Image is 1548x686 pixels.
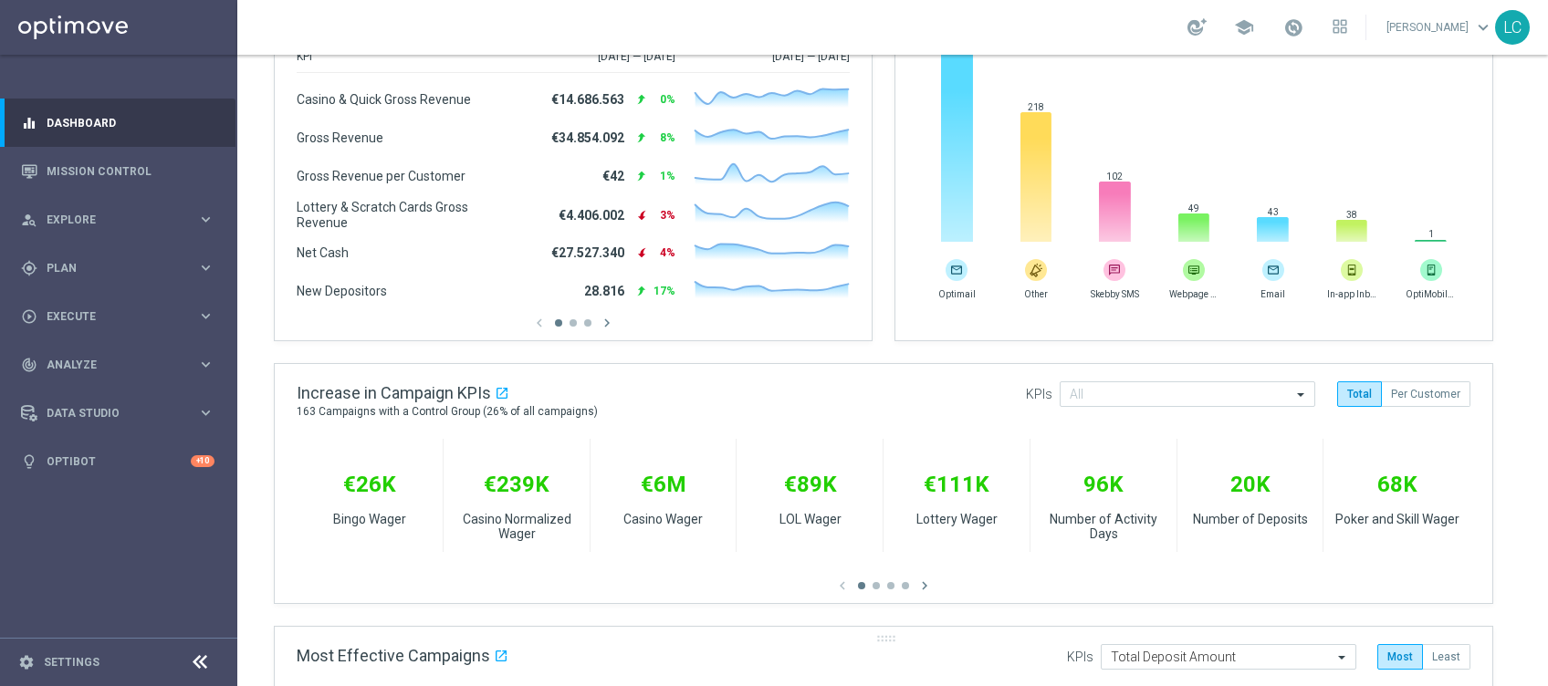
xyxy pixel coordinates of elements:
button: person_search Explore keyboard_arrow_right [20,213,215,227]
a: Settings [44,657,99,668]
span: Execute [47,311,197,322]
i: person_search [21,212,37,228]
div: Analyze [21,357,197,373]
div: Optibot [21,437,214,485]
div: Plan [21,260,197,276]
i: keyboard_arrow_right [197,356,214,373]
button: Data Studio keyboard_arrow_right [20,406,215,421]
i: equalizer [21,115,37,131]
i: keyboard_arrow_right [197,404,214,421]
span: school [1234,17,1254,37]
span: keyboard_arrow_down [1473,17,1493,37]
button: track_changes Analyze keyboard_arrow_right [20,358,215,372]
i: keyboard_arrow_right [197,259,214,276]
a: Optibot [47,437,191,485]
span: Analyze [47,359,197,370]
i: lightbulb [21,453,37,470]
a: [PERSON_NAME]keyboard_arrow_down [1385,14,1495,41]
span: Plan [47,263,197,274]
a: Mission Control [47,147,214,195]
div: Data Studio [21,405,197,421]
button: equalizer Dashboard [20,116,215,130]
div: Dashboard [21,99,214,147]
button: play_circle_outline Execute keyboard_arrow_right [20,309,215,324]
div: +10 [191,455,214,467]
div: Mission Control [21,147,214,195]
i: track_changes [21,357,37,373]
i: gps_fixed [21,260,37,276]
button: lightbulb Optibot +10 [20,454,215,469]
button: gps_fixed Plan keyboard_arrow_right [20,261,215,275]
i: play_circle_outline [21,308,37,325]
span: Data Studio [47,408,197,419]
button: Mission Control [20,164,215,179]
i: keyboard_arrow_right [197,307,214,325]
a: Dashboard [47,99,214,147]
span: Explore [47,214,197,225]
div: LC [1495,10,1530,45]
i: keyboard_arrow_right [197,211,214,228]
i: settings [18,654,35,670]
div: Explore [21,212,197,228]
div: Execute [21,308,197,325]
